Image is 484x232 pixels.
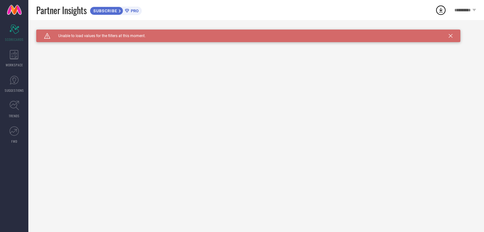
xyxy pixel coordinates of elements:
div: Open download list [435,4,447,16]
span: FWD [11,139,17,144]
div: Unable to load filters at this moment. Please try later. [36,30,476,35]
span: SCORECARDS [5,37,24,42]
span: Partner Insights [36,4,87,17]
span: SUGGESTIONS [5,88,24,93]
a: SUBSCRIBEPRO [90,5,142,15]
span: PRO [129,8,139,13]
span: TRENDS [9,113,20,118]
span: SUBSCRIBE [90,8,119,13]
span: WORKSPACE [6,63,23,67]
span: Unable to load values for the filters at this moment. [50,34,146,38]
